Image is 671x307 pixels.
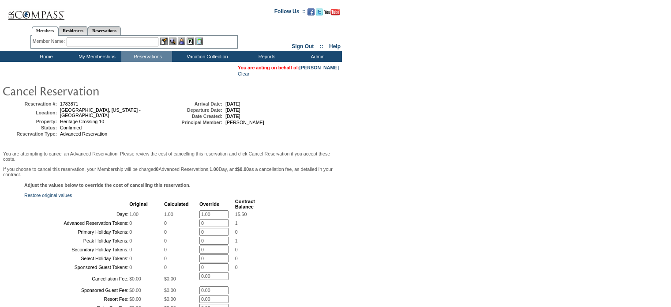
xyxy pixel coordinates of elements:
b: $0.00 [237,167,249,172]
span: 0 [129,220,132,226]
b: Calculated [164,201,189,207]
td: My Memberships [71,51,121,62]
a: [PERSON_NAME] [300,65,339,70]
span: Heritage Crossing 10 [60,119,104,124]
span: You are acting on behalf of: [238,65,339,70]
span: 1.00 [164,212,173,217]
a: Restore original values [24,193,72,198]
span: 0 [129,247,132,252]
span: [DATE] [225,107,240,113]
td: Secondary Holiday Tokens: [25,246,128,254]
span: Confirmed [60,125,82,130]
td: Select Holiday Tokens: [25,254,128,262]
p: If you choose to cancel this reservation, your Membership will be charged Advanced Reservations, ... [3,167,339,177]
td: Peak Holiday Tokens: [25,237,128,245]
a: Help [329,43,341,49]
span: [DATE] [225,101,240,106]
img: Become our fan on Facebook [307,8,315,15]
a: Sign Out [292,43,314,49]
td: Follow Us :: [274,8,306,18]
td: Date Created: [169,114,222,119]
div: Member Name: [33,38,67,45]
a: Become our fan on Facebook [307,11,315,16]
span: 0 [235,265,238,270]
td: Resort Fee: [25,295,128,303]
span: 0 [235,229,238,235]
td: Days: [25,210,128,218]
a: Residences [58,26,88,35]
span: 15.50 [235,212,247,217]
span: :: [320,43,323,49]
span: 0 [129,256,132,261]
span: 0 [164,229,167,235]
b: Contract Balance [235,199,255,209]
span: [DATE] [225,114,240,119]
td: Arrival Date: [169,101,222,106]
span: 0 [164,265,167,270]
span: 0 [164,220,167,226]
span: 1.00 [129,212,139,217]
span: 0 [129,265,132,270]
img: Compass Home [7,2,65,20]
a: Members [32,26,59,36]
span: $0.00 [164,276,176,281]
span: 0 [235,256,238,261]
b: 0 [156,167,159,172]
img: View [169,38,176,45]
td: Reservation #: [4,101,57,106]
span: $0.00 [164,288,176,293]
td: Vacation Collection [172,51,240,62]
td: Reservations [121,51,172,62]
td: Admin [291,51,342,62]
span: $0.00 [164,296,176,302]
img: b_edit.gif [160,38,168,45]
td: Reservation Type: [4,131,57,136]
td: Home [20,51,71,62]
td: Advanced Reservation Tokens: [25,219,128,227]
img: pgTtlCancelRes.gif [2,82,179,99]
span: Advanced Reservation [60,131,107,136]
td: Sponsored Guest Fee: [25,286,128,294]
a: Reservations [88,26,121,35]
td: Property: [4,119,57,124]
td: Principal Member: [169,120,222,125]
b: 1.00 [210,167,219,172]
span: $0.00 [129,288,141,293]
p: You are attempting to cancel an Advanced Reservation. Please review the cost of cancelling this r... [3,151,339,162]
td: Sponsored Guest Tokens: [25,263,128,271]
td: Departure Date: [169,107,222,113]
b: Original [129,201,148,207]
span: [PERSON_NAME] [225,120,264,125]
img: Reservations [187,38,194,45]
td: Location: [4,107,57,118]
a: Subscribe to our YouTube Channel [324,11,340,16]
img: Subscribe to our YouTube Channel [324,9,340,15]
td: Status: [4,125,57,130]
img: Impersonate [178,38,185,45]
span: 1 [235,238,238,243]
span: 0 [164,238,167,243]
span: $0.00 [129,296,141,302]
span: 0 [129,238,132,243]
span: $0.00 [129,276,141,281]
td: Cancellation Fee: [25,272,128,285]
b: Override [199,201,219,207]
span: 0 [164,247,167,252]
a: Clear [238,71,249,76]
td: Primary Holiday Tokens: [25,228,128,236]
span: 0 [235,247,238,252]
img: Follow us on Twitter [316,8,323,15]
span: 0 [129,229,132,235]
span: 1783871 [60,101,79,106]
span: 1 [235,220,238,226]
td: Reports [240,51,291,62]
span: [GEOGRAPHIC_DATA], [US_STATE] - [GEOGRAPHIC_DATA] [60,107,141,118]
b: Adjust the values below to override the cost of cancelling this reservation. [24,182,191,188]
span: 0 [164,256,167,261]
a: Follow us on Twitter [316,11,323,16]
img: b_calculator.gif [195,38,203,45]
